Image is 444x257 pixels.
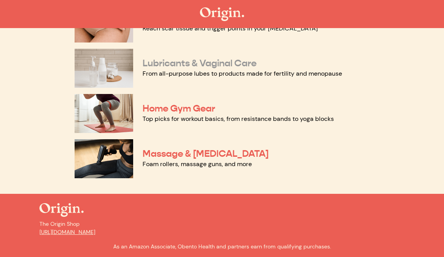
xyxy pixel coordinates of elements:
[75,94,133,133] img: Home Gym Gear
[75,49,133,88] img: Lubricants & Vaginal Care
[143,24,318,32] a: Reach scar tissue and trigger points in your [MEDICAL_DATA]
[39,203,84,217] img: The Origin Shop
[143,148,269,160] a: Massage & [MEDICAL_DATA]
[143,115,334,123] a: Top picks for workout basics, from resistance bands to yoga blocks
[143,69,342,78] a: From all-purpose lubes to products made for fertility and menopause
[39,229,95,236] a: [URL][DOMAIN_NAME]
[39,220,405,236] p: The Origin Shop
[39,243,405,251] p: As an Amazon Associate, Obento Health and partners earn from qualifying purchases.
[75,139,133,178] img: Massage & Myofascial Release
[143,160,252,168] a: Foam rollers, massage guns, and more
[143,57,257,69] a: Lubricants & Vaginal Care
[200,7,244,21] img: The Origin Shop
[143,103,215,114] a: Home Gym Gear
